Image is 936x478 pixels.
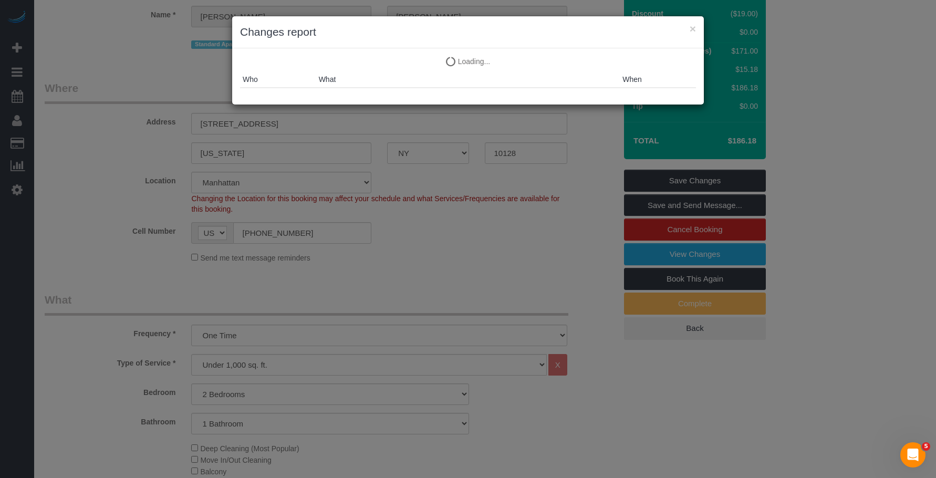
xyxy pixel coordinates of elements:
[240,71,316,88] th: Who
[240,56,696,67] p: Loading...
[620,71,696,88] th: When
[900,442,925,467] iframe: Intercom live chat
[316,71,620,88] th: What
[232,16,704,105] sui-modal: Changes report
[240,24,696,40] h3: Changes report
[922,442,930,451] span: 5
[690,23,696,34] button: ×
